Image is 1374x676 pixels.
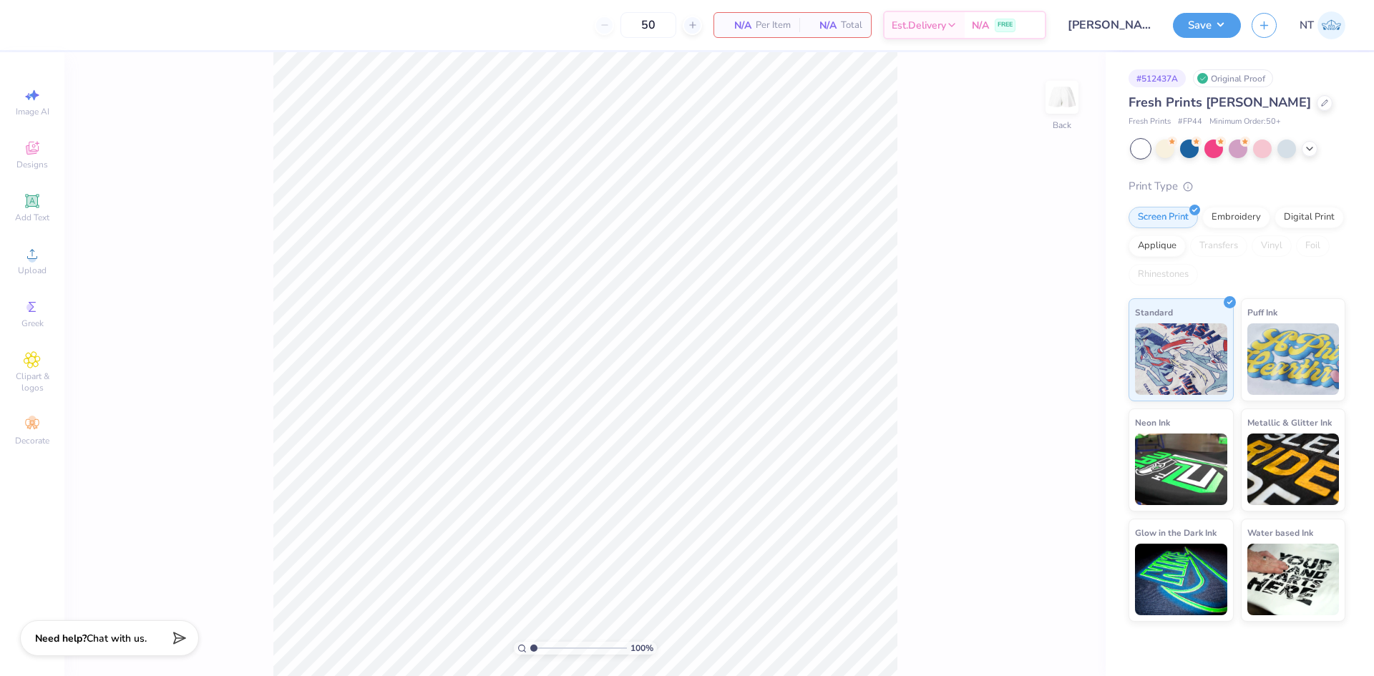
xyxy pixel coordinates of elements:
[1135,544,1227,615] img: Glow in the Dark Ink
[1247,305,1277,320] span: Puff Ink
[972,18,989,33] span: N/A
[1247,433,1340,505] img: Metallic & Glitter Ink
[1202,207,1270,228] div: Embroidery
[1209,116,1281,128] span: Minimum Order: 50 +
[1048,83,1076,112] img: Back
[1173,13,1241,38] button: Save
[21,318,44,329] span: Greek
[1247,525,1313,540] span: Water based Ink
[1135,415,1170,430] span: Neon Ink
[620,12,676,38] input: – –
[16,106,49,117] span: Image AI
[1247,544,1340,615] img: Water based Ink
[1193,69,1273,87] div: Original Proof
[892,18,946,33] span: Est. Delivery
[841,18,862,33] span: Total
[1317,11,1345,39] img: Nestor Talens
[18,265,47,276] span: Upload
[1057,11,1162,39] input: Untitled Design
[1129,178,1345,195] div: Print Type
[1129,116,1171,128] span: Fresh Prints
[16,159,48,170] span: Designs
[1296,235,1330,257] div: Foil
[15,435,49,446] span: Decorate
[808,18,837,33] span: N/A
[1129,264,1198,285] div: Rhinestones
[1135,525,1217,540] span: Glow in the Dark Ink
[756,18,791,33] span: Per Item
[7,371,57,393] span: Clipart & logos
[1247,323,1340,395] img: Puff Ink
[1135,305,1173,320] span: Standard
[87,632,147,645] span: Chat with us.
[723,18,751,33] span: N/A
[35,632,87,645] strong: Need help?
[1190,235,1247,257] div: Transfers
[1135,433,1227,505] img: Neon Ink
[1129,94,1311,111] span: Fresh Prints [PERSON_NAME]
[15,212,49,223] span: Add Text
[1300,17,1314,34] span: NT
[1129,207,1198,228] div: Screen Print
[1275,207,1344,228] div: Digital Print
[1129,235,1186,257] div: Applique
[1053,119,1071,132] div: Back
[1135,323,1227,395] img: Standard
[1300,11,1345,39] a: NT
[1247,415,1332,430] span: Metallic & Glitter Ink
[998,20,1013,30] span: FREE
[1129,69,1186,87] div: # 512437A
[1178,116,1202,128] span: # FP44
[630,642,653,655] span: 100 %
[1252,235,1292,257] div: Vinyl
